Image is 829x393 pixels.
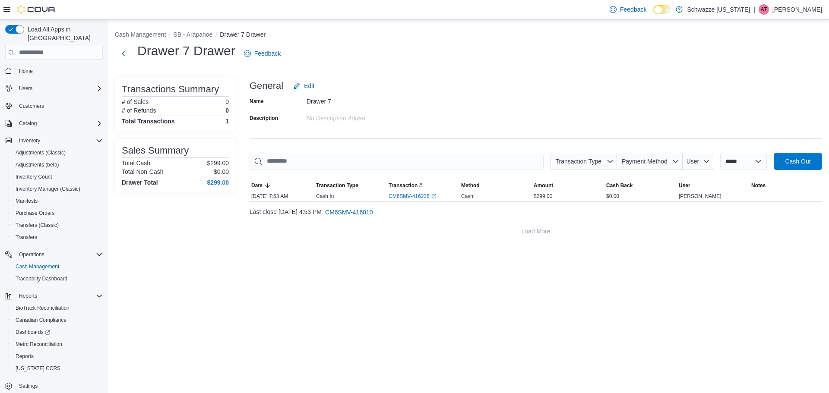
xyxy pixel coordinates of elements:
[12,196,41,206] a: Manifests
[12,363,64,374] a: [US_STATE] CCRS
[250,115,278,122] label: Description
[759,4,769,15] div: Alex Trevino
[16,341,62,348] span: Metrc Reconciliation
[617,153,683,170] button: Payment Method
[16,381,41,391] a: Settings
[122,107,156,114] h6: # of Refunds
[12,315,103,325] span: Canadian Compliance
[16,275,67,282] span: Traceabilty Dashboard
[16,185,80,192] span: Inventory Manager (Classic)
[19,292,37,299] span: Reports
[17,5,56,14] img: Cova
[751,182,766,189] span: Notes
[307,94,422,105] div: Drawer 7
[16,353,34,360] span: Reports
[2,248,106,261] button: Operations
[534,193,552,200] span: $299.00
[2,82,106,94] button: Users
[431,194,437,199] svg: External link
[677,180,750,191] button: User
[16,66,36,76] a: Home
[220,31,266,38] button: Drawer 7 Drawer
[761,4,767,15] span: AT
[620,5,646,14] span: Feedback
[12,363,103,374] span: Washington CCRS
[122,118,175,125] h4: Total Transactions
[12,261,63,272] a: Cash Management
[16,161,59,168] span: Adjustments (beta)
[12,327,54,337] a: Dashboards
[16,380,103,391] span: Settings
[2,100,106,112] button: Customers
[207,179,229,186] h4: $299.00
[19,251,44,258] span: Operations
[12,196,103,206] span: Manifests
[12,172,56,182] a: Inventory Count
[115,45,132,62] button: Next
[254,49,281,58] span: Feedback
[19,137,40,144] span: Inventory
[290,77,318,94] button: Edit
[9,314,106,326] button: Canadian Compliance
[16,210,55,217] span: Purchase Orders
[16,329,50,336] span: Dashboards
[551,153,617,170] button: Transaction Type
[316,193,334,200] p: Cash In
[606,1,650,18] a: Feedback
[16,149,66,156] span: Adjustments (Classic)
[12,351,37,362] a: Reports
[16,173,52,180] span: Inventory Count
[9,273,106,285] button: Traceabilty Dashboard
[19,103,44,110] span: Customers
[461,193,473,200] span: Cash
[9,195,106,207] button: Manifests
[12,208,103,218] span: Purchase Orders
[16,249,48,260] button: Operations
[12,184,84,194] a: Inventory Manager (Classic)
[16,135,103,146] span: Inventory
[16,317,66,324] span: Canadian Compliance
[207,160,229,167] p: $299.00
[12,184,103,194] span: Inventory Manager (Classic)
[12,160,103,170] span: Adjustments (beta)
[122,160,150,167] h6: Total Cash
[9,362,106,374] button: [US_STATE] CCRS
[9,302,106,314] button: BioTrack Reconciliation
[115,30,822,41] nav: An example of EuiBreadcrumbs
[250,81,283,91] h3: General
[250,98,264,105] label: Name
[679,182,690,189] span: User
[12,172,103,182] span: Inventory Count
[687,158,699,165] span: User
[16,66,103,76] span: Home
[250,191,314,201] div: [DATE] 7:53 AM
[555,158,601,165] span: Transaction Type
[16,222,59,229] span: Transfers (Classic)
[12,327,103,337] span: Dashboards
[19,383,38,390] span: Settings
[240,45,284,62] a: Feedback
[225,107,229,114] p: 0
[622,158,668,165] span: Payment Method
[250,204,822,221] div: Last close [DATE] 4:53 PM
[753,4,755,15] p: |
[250,223,822,240] button: Load More
[653,5,671,14] input: Dark Mode
[122,145,189,156] h3: Sales Summary
[16,101,47,111] a: Customers
[12,303,73,313] a: BioTrack Reconciliation
[16,249,103,260] span: Operations
[322,204,377,221] button: CM6SMV-416010
[9,338,106,350] button: Metrc Reconciliation
[16,263,59,270] span: Cash Management
[774,153,822,170] button: Cash Out
[16,198,38,204] span: Manifests
[12,315,70,325] a: Canadian Compliance
[459,180,532,191] button: Method
[12,303,103,313] span: BioTrack Reconciliation
[12,351,103,362] span: Reports
[534,182,553,189] span: Amount
[16,83,103,94] span: Users
[389,193,437,200] a: CM6SMV-416236External link
[9,147,106,159] button: Adjustments (Classic)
